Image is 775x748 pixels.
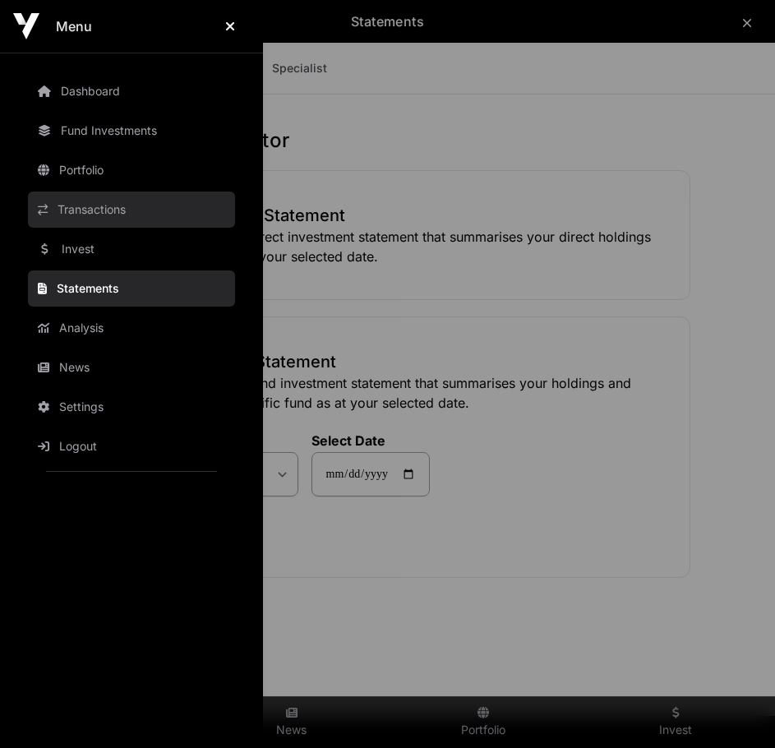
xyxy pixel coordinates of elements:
a: Portfolio [28,152,235,188]
a: Transactions [28,192,235,228]
a: Fund Investments [28,113,235,149]
iframe: Chat Widget [693,669,775,748]
a: Analysis [28,310,235,346]
a: Statements [28,270,235,307]
h2: Menu [56,16,92,36]
button: Logout [28,428,261,464]
button: Close [210,10,250,43]
a: News [28,349,235,386]
a: Invest [28,231,235,267]
a: Dashboard [28,73,235,109]
a: Settings [28,389,235,425]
